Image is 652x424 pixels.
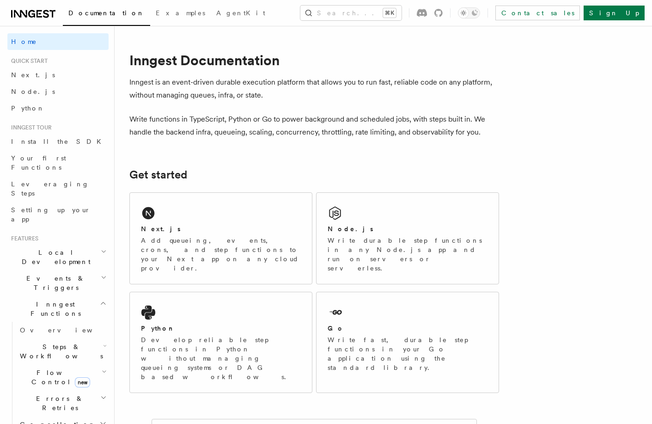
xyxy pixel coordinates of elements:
[328,324,344,333] h2: Go
[383,8,396,18] kbd: ⌘K
[16,342,103,361] span: Steps & Workflows
[129,76,499,102] p: Inngest is an event-driven durable execution platform that allows you to run fast, reliable code ...
[75,377,90,387] span: new
[141,335,301,381] p: Develop reliable step functions in Python without managing queueing systems or DAG based workflows.
[7,133,109,150] a: Install the SDK
[129,52,499,68] h1: Inngest Documentation
[495,6,580,20] a: Contact sales
[16,368,102,387] span: Flow Control
[11,154,66,171] span: Your first Functions
[7,150,109,176] a: Your first Functions
[141,236,301,273] p: Add queueing, events, crons, and step functions to your Next app on any cloud provider.
[11,180,89,197] span: Leveraging Steps
[16,364,109,390] button: Flow Controlnew
[328,224,373,234] h2: Node.js
[7,274,101,292] span: Events & Triggers
[7,176,109,202] a: Leveraging Steps
[7,83,109,100] a: Node.js
[16,338,109,364] button: Steps & Workflows
[11,88,55,95] span: Node.js
[11,104,45,112] span: Python
[7,244,109,270] button: Local Development
[7,202,109,227] a: Setting up your app
[7,100,109,117] a: Python
[141,224,181,234] h2: Next.js
[216,9,265,17] span: AgentKit
[129,292,312,393] a: PythonDevelop reliable step functions in Python without managing queueing systems or DAG based wo...
[328,335,487,372] p: Write fast, durable step functions in your Go application using the standard library.
[316,192,499,284] a: Node.jsWrite durable step functions in any Node.js app and run on servers or serverless.
[141,324,175,333] h2: Python
[156,9,205,17] span: Examples
[129,113,499,139] p: Write functions in TypeScript, Python or Go to power background and scheduled jobs, with steps bu...
[68,9,145,17] span: Documentation
[11,71,55,79] span: Next.js
[16,390,109,416] button: Errors & Retries
[7,248,101,266] span: Local Development
[20,326,115,334] span: Overview
[11,37,37,46] span: Home
[129,192,312,284] a: Next.jsAdd queueing, events, crons, and step functions to your Next app on any cloud provider.
[300,6,402,20] button: Search...⌘K
[7,300,100,318] span: Inngest Functions
[211,3,271,25] a: AgentKit
[11,206,91,223] span: Setting up your app
[129,168,187,181] a: Get started
[7,296,109,322] button: Inngest Functions
[458,7,480,18] button: Toggle dark mode
[7,270,109,296] button: Events & Triggers
[316,292,499,393] a: GoWrite fast, durable step functions in your Go application using the standard library.
[328,236,487,273] p: Write durable step functions in any Node.js app and run on servers or serverless.
[16,322,109,338] a: Overview
[7,124,52,131] span: Inngest tour
[16,394,100,412] span: Errors & Retries
[150,3,211,25] a: Examples
[7,57,48,65] span: Quick start
[7,33,109,50] a: Home
[7,235,38,242] span: Features
[584,6,645,20] a: Sign Up
[7,67,109,83] a: Next.js
[63,3,150,26] a: Documentation
[11,138,107,145] span: Install the SDK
